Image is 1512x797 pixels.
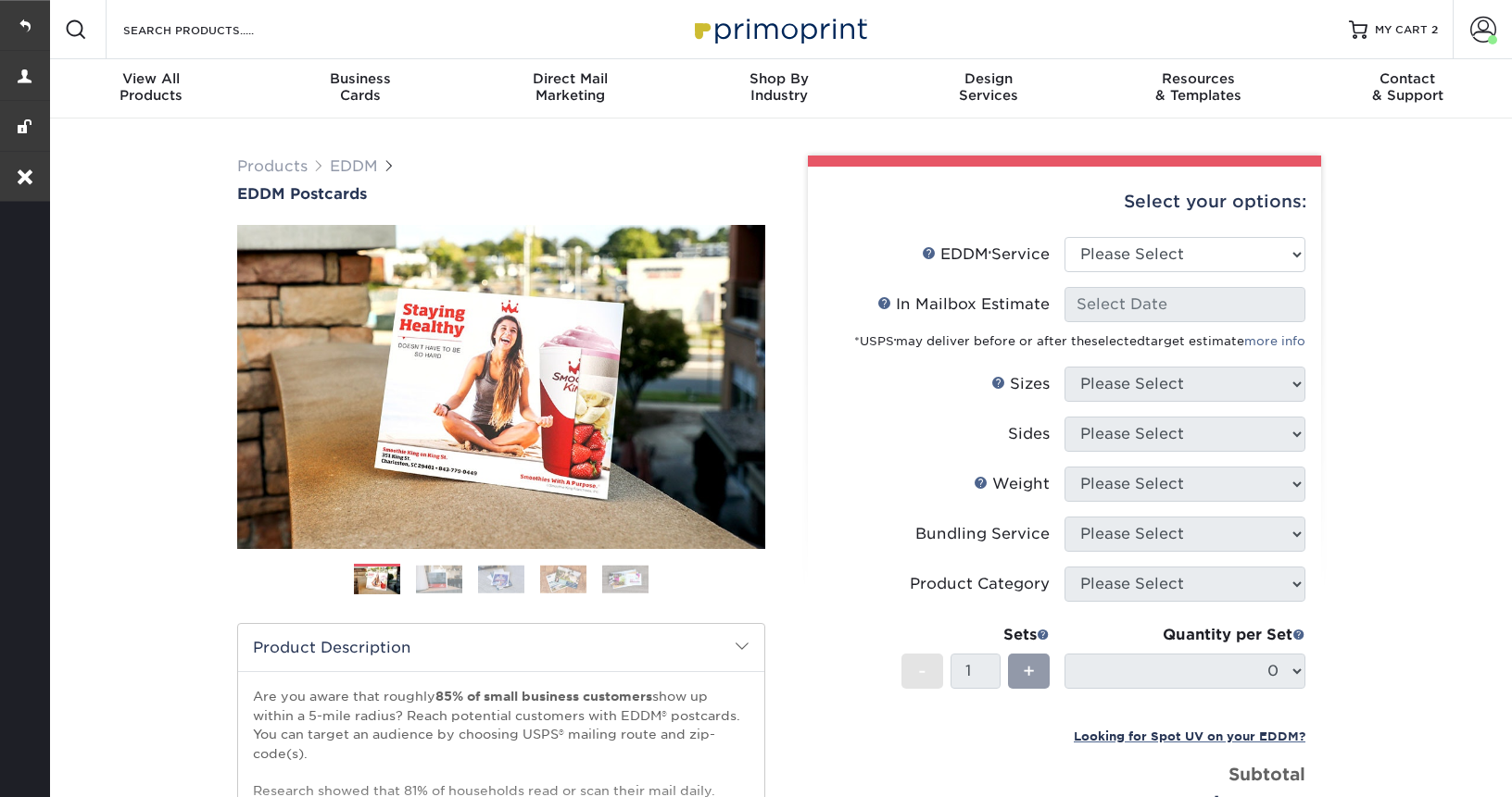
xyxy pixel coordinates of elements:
div: EDDM Service [922,243,1050,266]
span: EDDM Postcards [237,185,367,203]
img: EDDM 03 [478,565,524,593]
div: Bundling Service [915,523,1050,545]
a: more info [1244,334,1305,348]
a: Resources& Templates [1093,59,1303,118]
div: Sets [901,624,1050,646]
a: Looking for Spot UV on your EDDM? [1074,727,1305,744]
span: - [918,657,926,685]
sup: ® [989,250,991,257]
div: Sizes [991,373,1050,395]
a: View AllProducts [46,59,256,118]
div: Services [884,70,1093,104]
a: EDDM Postcards [237,185,765,203]
img: Primoprint [687,9,872,49]
div: Select your options: [823,167,1306,237]
span: Design [884,70,1093,87]
a: Direct MailMarketing [465,59,674,118]
div: Weight [974,473,1050,495]
input: Select Date [1065,287,1305,322]
span: + [1023,657,1035,685]
a: EDDM [330,157,378,175]
a: Products [237,157,308,175]
img: EDDM Postcards 01 [237,205,765,569]
small: *USPS may deliver before or after the target estimate [854,334,1305,348]
img: EDDM 05 [602,565,649,593]
span: Direct Mail [465,70,674,87]
div: In Mailbox Estimate [877,293,1050,316]
span: 2 [1431,23,1438,36]
span: MY CART [1375,22,1428,38]
span: selected [1091,334,1145,348]
div: & Support [1303,70,1512,104]
div: Quantity per Set [1065,624,1305,646]
h2: Product Description [238,624,764,671]
img: EDDM 01 [354,565,400,597]
span: Business [256,70,465,87]
div: & Templates [1093,70,1303,104]
a: Shop ByIndustry [674,59,884,118]
a: BusinessCards [256,59,465,118]
span: View All [46,70,256,87]
div: Cards [256,70,465,104]
span: Shop By [674,70,884,87]
span: Contact [1303,70,1512,87]
span: Resources [1093,70,1303,87]
strong: Subtotal [1228,764,1305,784]
div: Product Category [910,573,1050,595]
input: SEARCH PRODUCTS..... [121,19,302,41]
div: Marketing [465,70,674,104]
img: EDDM 04 [540,565,586,593]
a: DesignServices [884,59,1093,118]
small: Looking for Spot UV on your EDDM? [1074,729,1305,743]
strong: 85% of small business customers [435,689,652,704]
div: Products [46,70,256,104]
sup: ® [894,338,896,343]
img: EDDM 02 [416,565,462,593]
div: Sides [1008,423,1050,445]
a: Contact& Support [1303,59,1512,118]
div: Industry [674,70,884,104]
